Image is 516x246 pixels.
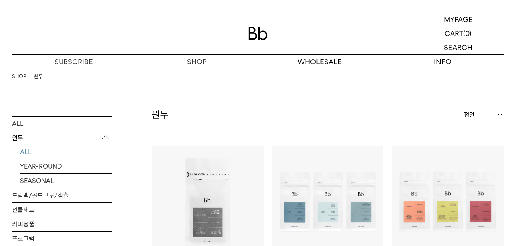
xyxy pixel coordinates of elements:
[20,173,112,187] a: SEASONAL
[12,131,112,145] p: 원두
[444,40,472,54] p: SEARCH
[12,55,135,69] a: SUBSCRIBE
[412,26,504,40] a: CART (0)
[258,55,381,69] p: WHOLESALE
[444,12,473,26] p: MYPAGE
[381,55,504,69] p: INFO
[20,145,112,159] a: ALL
[12,188,112,202] a: 드립백/콜드브루/캡슐
[12,231,112,245] a: 프로그램
[12,202,112,216] a: 선물세트
[152,108,169,121] h2: 원두
[412,12,504,26] a: MYPAGE
[135,55,258,69] a: SHOP
[12,116,112,130] a: ALL
[445,26,463,40] p: CART
[34,73,43,81] a: 원두
[12,73,26,81] a: SHOP
[464,110,474,119] span: 정렬
[463,26,472,40] p: (0)
[12,217,112,231] a: 커피용품
[248,27,268,40] img: 로고
[20,159,112,173] a: YEAR-ROUND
